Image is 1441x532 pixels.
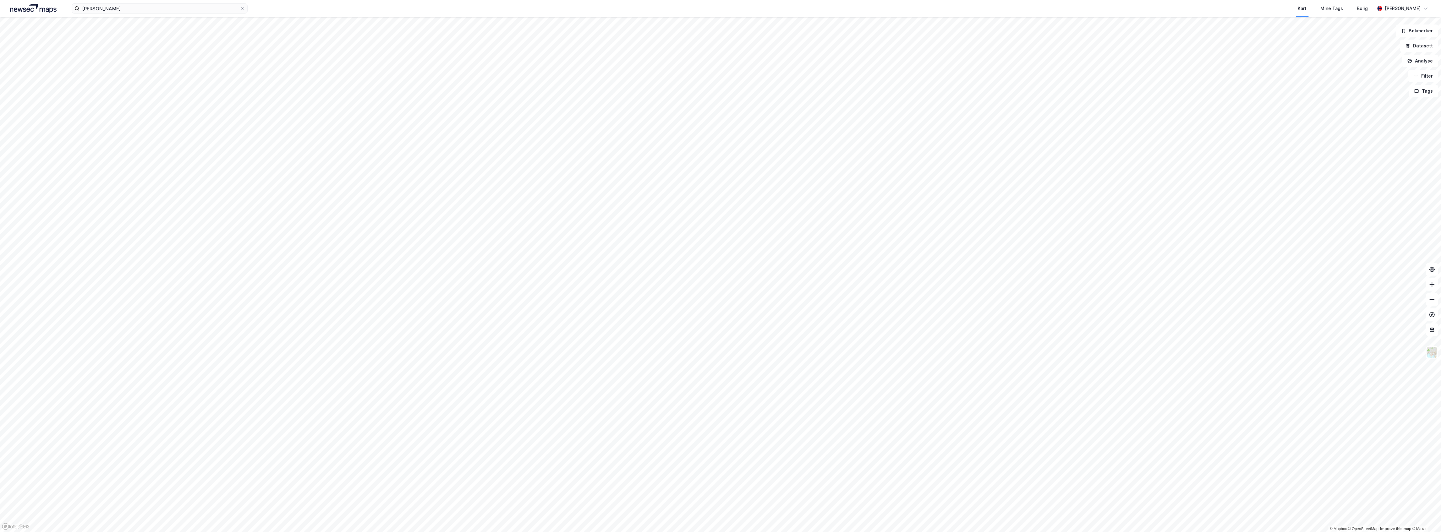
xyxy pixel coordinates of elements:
a: Mapbox homepage [2,523,30,530]
button: Bokmerker [1396,24,1438,37]
img: Z [1426,346,1438,358]
iframe: Chat Widget [1410,502,1441,532]
div: Kontrollprogram for chat [1410,502,1441,532]
div: [PERSON_NAME] [1385,5,1421,12]
img: logo.a4113a55bc3d86da70a041830d287a7e.svg [10,4,57,13]
button: Analyse [1402,55,1438,67]
button: Filter [1408,70,1438,82]
input: Søk på adresse, matrikkel, gårdeiere, leietakere eller personer [79,4,240,13]
div: Mine Tags [1321,5,1343,12]
div: Kart [1298,5,1307,12]
button: Tags [1409,85,1438,97]
a: Mapbox [1330,527,1347,531]
div: Bolig [1357,5,1368,12]
a: OpenStreetMap [1348,527,1379,531]
a: Improve this map [1380,527,1411,531]
button: Datasett [1400,40,1438,52]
